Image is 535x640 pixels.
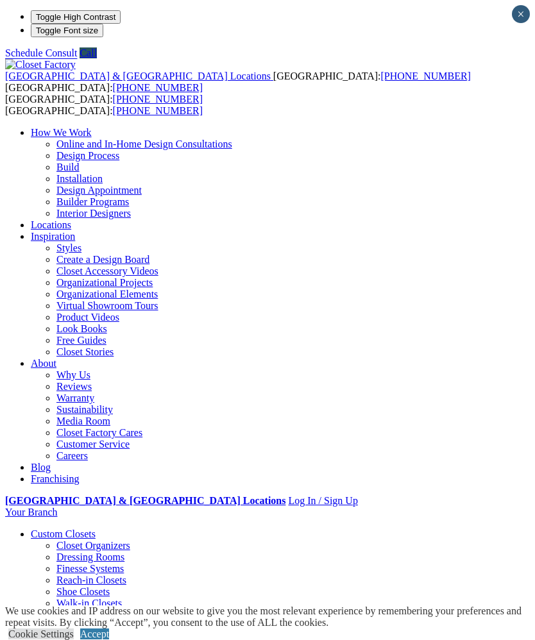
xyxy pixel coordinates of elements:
a: Warranty [56,392,94,403]
a: Your Branch [5,507,57,518]
a: Closet Organizers [56,540,130,551]
span: Toggle High Contrast [36,12,115,22]
a: [PHONE_NUMBER] [113,82,203,93]
img: Closet Factory [5,59,76,71]
a: Styles [56,242,81,253]
a: About [31,358,56,369]
a: Cookie Settings [8,628,74,639]
a: Design Process [56,150,119,161]
a: Locations [31,219,71,230]
a: Look Books [56,323,107,334]
div: We use cookies and IP address on our website to give you the most relevant experience by remember... [5,605,535,628]
a: Walk-in Closets [56,598,122,609]
a: Shoe Closets [56,586,110,597]
a: Build [56,162,80,173]
a: Sustainability [56,404,113,415]
a: Reach-in Closets [56,575,126,585]
span: Toggle Font size [36,26,98,35]
a: Free Guides [56,335,106,346]
a: Reviews [56,381,92,392]
a: Customer Service [56,439,130,450]
a: [PHONE_NUMBER] [113,94,203,105]
a: Product Videos [56,312,119,323]
a: How We Work [31,127,92,138]
a: Organizational Projects [56,277,153,288]
a: [PHONE_NUMBER] [113,105,203,116]
a: [GEOGRAPHIC_DATA] & [GEOGRAPHIC_DATA] Locations [5,495,285,506]
a: Blog [31,462,51,473]
a: Organizational Elements [56,289,158,299]
a: Create a Design Board [56,254,149,265]
a: Media Room [56,416,110,426]
a: Inspiration [31,231,75,242]
a: Design Appointment [56,185,142,196]
a: Franchising [31,473,80,484]
a: Virtual Showroom Tours [56,300,158,311]
span: [GEOGRAPHIC_DATA]: [GEOGRAPHIC_DATA]: [5,71,471,93]
span: [GEOGRAPHIC_DATA] & [GEOGRAPHIC_DATA] Locations [5,71,271,81]
a: Custom Closets [31,528,96,539]
a: Log In / Sign Up [288,495,357,506]
a: Accept [80,628,109,639]
a: Call [80,47,97,58]
a: Dressing Rooms [56,552,124,562]
a: Closet Stories [56,346,114,357]
a: Why Us [56,369,90,380]
span: [GEOGRAPHIC_DATA]: [GEOGRAPHIC_DATA]: [5,94,203,116]
a: Closet Factory Cares [56,427,142,438]
button: Toggle High Contrast [31,10,121,24]
a: Closet Accessory Videos [56,265,158,276]
a: Installation [56,173,103,184]
a: Schedule Consult [5,47,77,58]
button: Toggle Font size [31,24,103,37]
a: [GEOGRAPHIC_DATA] & [GEOGRAPHIC_DATA] Locations [5,71,273,81]
a: [PHONE_NUMBER] [380,71,470,81]
a: Interior Designers [56,208,131,219]
a: Finesse Systems [56,563,124,574]
a: Online and In-Home Design Consultations [56,139,232,149]
a: Builder Programs [56,196,129,207]
a: Careers [56,450,88,461]
button: Close [512,5,530,23]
